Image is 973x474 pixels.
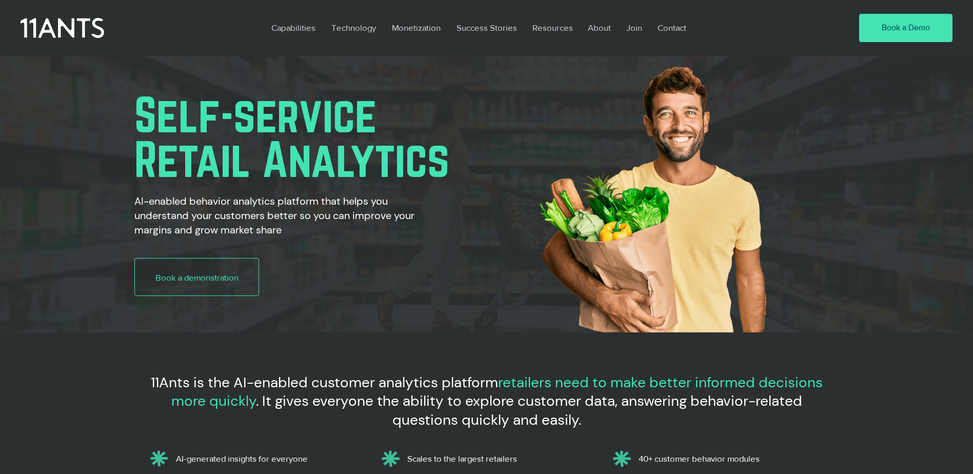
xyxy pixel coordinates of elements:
[407,453,594,464] p: Scales to the largest retailers
[652,16,691,39] p: Contact
[451,16,522,39] p: Success Stories
[134,88,377,141] span: Self-service
[171,373,823,410] span: retailers need to make better informed decisions more quickly
[324,16,384,39] a: Technology
[134,194,442,237] h2: AI-enabled behavior analytics platform that helps you understand your customers better so you can...
[859,14,952,43] a: Book a Demo
[151,373,498,392] span: 11Ants is the AI-enabled customer analytics platform
[384,16,449,39] a: Monetization
[256,391,802,429] span: . It gives everyone the ability to explore customer data, answering behavior-related questions qu...
[882,22,930,33] span: Book a Demo
[650,16,695,39] a: Contact
[387,16,446,39] p: Monetization
[176,453,308,463] span: AI-generated insights for everyone
[266,16,321,39] p: Capabilities
[580,16,619,39] a: About
[583,16,616,39] p: About
[621,16,647,39] p: Join
[527,16,578,39] p: Resources
[134,132,449,186] span: Retail Analytics
[619,16,650,39] a: Join
[264,16,324,39] a: Capabilities
[525,16,580,39] a: Resources
[155,271,239,284] span: Book a demonstration
[639,453,825,464] p: 40+ customer behavior modules
[264,16,829,39] nav: Site
[134,258,259,296] a: Book a demonstration
[326,16,381,39] p: Technology
[449,16,525,39] a: Success Stories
